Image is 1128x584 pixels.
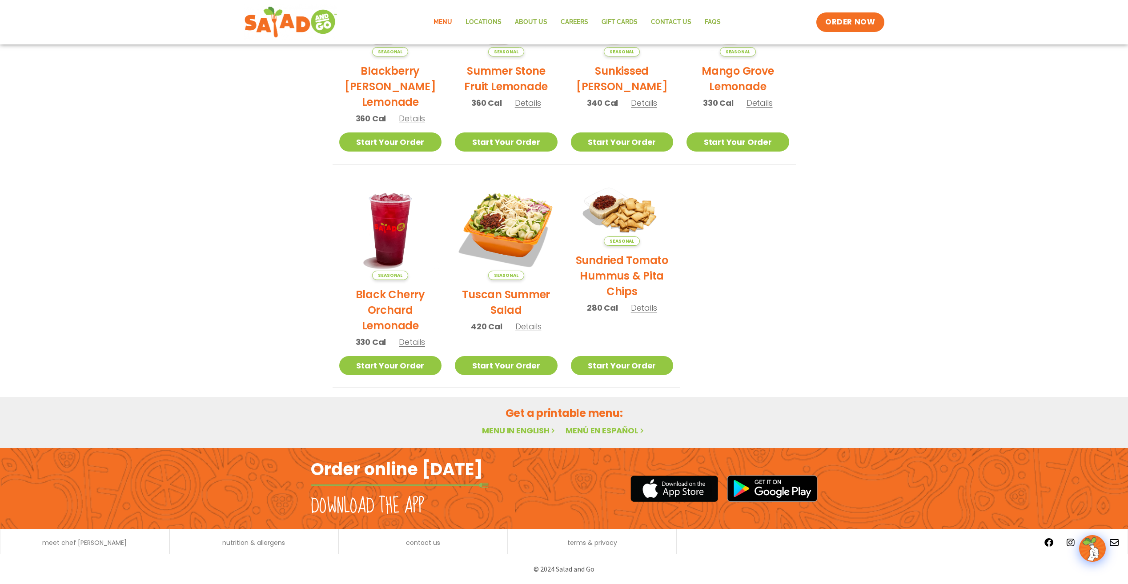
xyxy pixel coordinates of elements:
[631,302,657,313] span: Details
[515,321,542,332] span: Details
[825,17,875,28] span: ORDER NOW
[406,540,440,546] a: contact us
[339,63,442,110] h2: Blackberry [PERSON_NAME] Lemonade
[587,302,618,314] span: 280 Cal
[42,540,127,546] a: meet chef [PERSON_NAME]
[459,12,508,32] a: Locations
[703,97,734,109] span: 330 Cal
[427,12,459,32] a: Menu
[244,4,338,40] img: new-SAG-logo-768×292
[571,252,674,299] h2: Sundried Tomato Hummus & Pita Chips
[311,494,424,519] h2: Download the app
[571,132,674,152] a: Start Your Order
[508,12,554,32] a: About Us
[595,12,644,32] a: GIFT CARDS
[471,97,502,109] span: 360 Cal
[604,236,640,246] span: Seasonal
[455,132,558,152] a: Start Your Order
[339,287,442,333] h2: Black Cherry Orchard Lemonade
[315,563,813,575] p: © 2024 Salad and Go
[455,356,558,375] a: Start Your Order
[571,63,674,94] h2: Sunkissed [PERSON_NAME]
[644,12,698,32] a: Contact Us
[339,178,442,280] img: Product photo for Black Cherry Orchard Lemonade
[631,97,657,108] span: Details
[488,271,524,280] span: Seasonal
[471,320,502,332] span: 420 Cal
[1080,536,1105,561] img: wpChatIcon
[587,97,618,109] span: 340 Cal
[399,336,425,348] span: Details
[339,132,442,152] a: Start Your Order
[554,12,595,32] a: Careers
[311,483,489,488] img: fork
[222,540,285,546] a: nutrition & allergens
[455,287,558,318] h2: Tuscan Summer Salad
[727,475,818,502] img: google_play
[686,132,789,152] a: Start Your Order
[720,47,756,56] span: Seasonal
[356,336,386,348] span: 330 Cal
[339,356,442,375] a: Start Your Order
[333,405,796,421] h2: Get a printable menu:
[567,540,617,546] a: terms & privacy
[747,97,773,108] span: Details
[604,47,640,56] span: Seasonal
[311,458,483,480] h2: Order online [DATE]
[816,12,884,32] a: ORDER NOW
[566,425,646,436] a: Menú en español
[372,47,408,56] span: Seasonal
[455,178,558,280] img: Product photo for Tuscan Summer Salad
[372,271,408,280] span: Seasonal
[427,12,727,32] nav: Menu
[698,12,727,32] a: FAQs
[630,474,718,503] img: appstore
[356,112,386,124] span: 360 Cal
[455,63,558,94] h2: Summer Stone Fruit Lemonade
[482,425,557,436] a: Menu in English
[515,97,541,108] span: Details
[488,47,524,56] span: Seasonal
[571,356,674,375] a: Start Your Order
[686,63,789,94] h2: Mango Grove Lemonade
[571,178,674,246] img: Product photo for Sundried Tomato Hummus & Pita Chips
[399,113,425,124] span: Details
